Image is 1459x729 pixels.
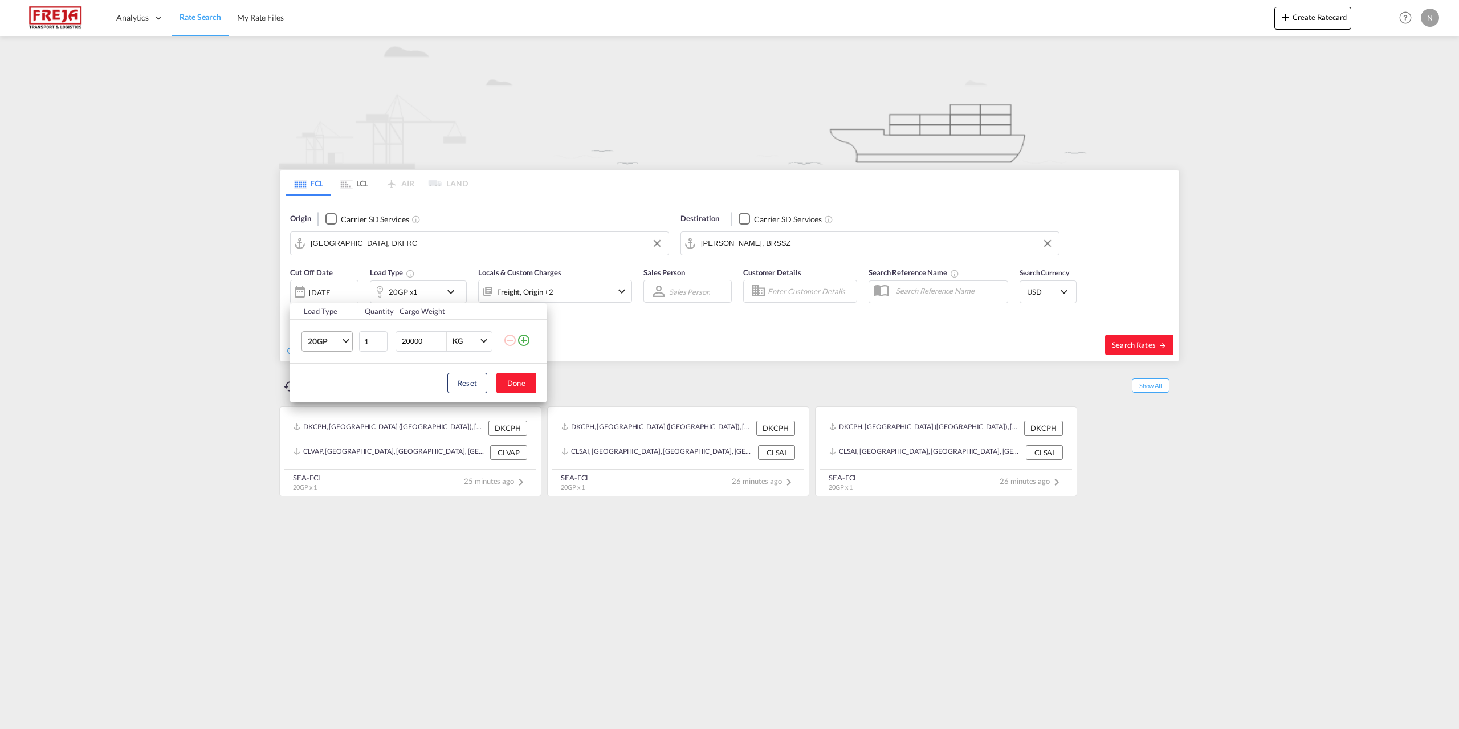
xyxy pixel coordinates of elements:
[400,306,496,316] div: Cargo Weight
[517,333,531,347] md-icon: icon-plus-circle-outline
[503,333,517,347] md-icon: icon-minus-circle-outline
[301,331,353,352] md-select: Choose: 20GP
[453,336,463,345] div: KG
[308,336,341,347] span: 20GP
[358,303,393,320] th: Quantity
[290,303,358,320] th: Load Type
[447,373,487,393] button: Reset
[359,331,388,352] input: Qty
[496,373,536,393] button: Done
[401,332,446,351] input: Enter Weight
